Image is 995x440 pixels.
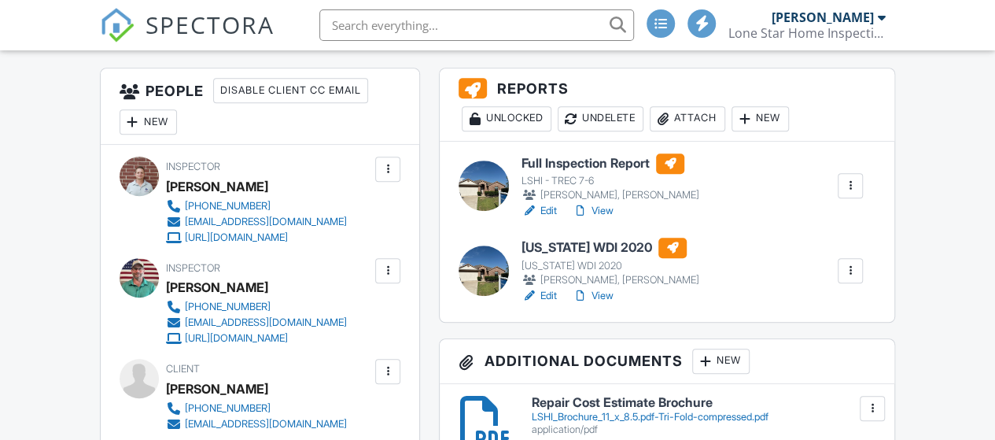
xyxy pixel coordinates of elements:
h3: Additional Documents [440,339,894,384]
a: [URL][DOMAIN_NAME] [166,230,347,246]
a: SPECTORA [100,21,275,54]
a: Edit [521,288,557,304]
div: New [120,109,177,135]
input: Search everything... [319,9,634,41]
div: [EMAIL_ADDRESS][DOMAIN_NAME] [185,316,347,329]
div: New [732,106,789,131]
div: [PERSON_NAME] [166,275,268,299]
a: [EMAIL_ADDRESS][DOMAIN_NAME] [166,214,347,230]
div: [US_STATE] WDI 2020 [521,260,699,272]
a: [US_STATE] WDI 2020 [US_STATE] WDI 2020 [PERSON_NAME], [PERSON_NAME] [521,238,699,288]
div: [PHONE_NUMBER] [185,301,271,313]
div: Unlocked [462,106,551,131]
h3: Reports [440,68,894,141]
div: [PERSON_NAME] [772,9,874,25]
div: LSHI_Brochure_11_x_8.5.pdf-Tri-Fold-compressed.pdf [532,411,876,423]
span: Client [166,363,200,375]
div: Attach [650,106,725,131]
div: Disable Client CC Email [213,78,368,103]
div: [PERSON_NAME], [PERSON_NAME] [521,187,699,203]
div: application/pdf [532,423,876,436]
h6: Full Inspection Report [521,153,699,174]
a: [EMAIL_ADDRESS][DOMAIN_NAME] [166,315,347,331]
h3: People [101,68,420,145]
div: New [692,349,750,374]
div: [PERSON_NAME] [166,377,268,401]
a: [PHONE_NUMBER] [166,299,347,315]
span: Inspector [166,161,220,172]
div: [PHONE_NUMBER] [185,402,271,415]
a: [PHONE_NUMBER] [166,198,347,214]
div: [URL][DOMAIN_NAME] [185,332,288,345]
img: The Best Home Inspection Software - Spectora [100,8,135,43]
a: [PHONE_NUMBER] [166,401,347,416]
div: [PHONE_NUMBER] [185,200,271,213]
span: Inspector [166,262,220,274]
div: [PERSON_NAME] [166,175,268,198]
span: SPECTORA [146,8,275,41]
a: Edit [521,203,557,219]
div: [EMAIL_ADDRESS][DOMAIN_NAME] [185,216,347,228]
div: Lone Star Home Inspections PLLC [728,25,886,41]
div: LSHI - TREC 7-6 [521,175,699,187]
h6: Repair Cost Estimate Brochure [532,396,876,410]
h6: [US_STATE] WDI 2020 [521,238,699,258]
a: View [573,288,614,304]
a: Repair Cost Estimate Brochure LSHI_Brochure_11_x_8.5.pdf-Tri-Fold-compressed.pdf application/pdf [532,396,876,436]
a: [URL][DOMAIN_NAME] [166,331,347,346]
div: Undelete [558,106,643,131]
div: [EMAIL_ADDRESS][DOMAIN_NAME] [185,418,347,431]
a: Full Inspection Report LSHI - TREC 7-6 [PERSON_NAME], [PERSON_NAME] [521,153,699,204]
a: [EMAIL_ADDRESS][DOMAIN_NAME] [166,416,347,432]
div: [URL][DOMAIN_NAME] [185,231,288,244]
a: View [573,203,614,219]
div: [PERSON_NAME], [PERSON_NAME] [521,272,699,288]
